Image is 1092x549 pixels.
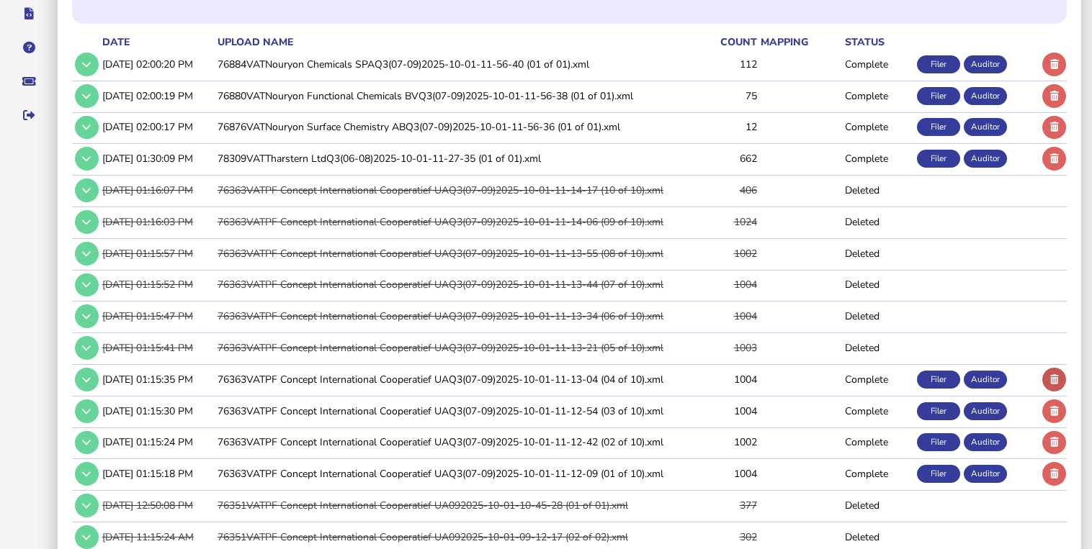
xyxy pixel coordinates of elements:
[842,364,914,394] td: Complete
[691,112,758,142] td: 12
[691,364,758,394] td: 1004
[75,53,99,76] button: Show/hide row detail
[691,50,758,79] td: 112
[99,427,215,457] td: [DATE] 01:15:24 PM
[14,66,44,96] button: Raise a support ticket
[691,459,758,489] td: 1004
[842,238,914,268] td: Deleted
[842,81,914,110] td: Complete
[215,207,691,236] td: 76363VATPF Concept International Cooperatief UAQ3(07-09)2025-10-01-11-14-06 (09 of 10).xml
[75,462,99,486] button: Show/hide row detail
[1042,84,1066,108] button: Delete upload
[842,427,914,457] td: Complete
[75,210,99,234] button: Show/hide row detail
[691,491,758,520] td: 377
[842,207,914,236] td: Deleted
[75,336,99,360] button: Show/hide row detail
[691,207,758,236] td: 1024
[75,525,99,549] button: Show/hide row detail
[842,491,914,520] td: Deleted
[99,35,215,50] th: date
[99,270,215,299] td: [DATE] 01:15:52 PM
[964,150,1007,168] div: Auditor
[99,176,215,205] td: [DATE] 01:16:07 PM
[99,396,215,425] td: [DATE] 01:15:30 PM
[75,494,99,517] button: Show/hide row detail
[1042,399,1066,423] button: Delete upload
[691,238,758,268] td: 1002
[842,176,914,205] td: Deleted
[99,238,215,268] td: [DATE] 01:15:57 PM
[215,333,691,363] td: 76363VATPF Concept International Cooperatief UAQ3(07-09)2025-10-01-11-13-21 (05 of 10).xml
[964,118,1007,136] div: Auditor
[691,333,758,363] td: 1003
[964,433,1007,451] div: Auditor
[215,81,691,110] td: 76880VATNouryon Functional Chemicals BVQ3(07-09)2025-10-01-11-56-38 (01 of 01).xml
[215,144,691,173] td: 78309VATTharstern LtdQ3(06-08)2025-10-01-11-27-35 (01 of 01).xml
[758,35,843,50] th: mapping
[99,50,215,79] td: [DATE] 02:00:20 PM
[215,176,691,205] td: 76363VATPF Concept International Cooperatief UAQ3(07-09)2025-10-01-11-14-17 (10 of 10).xml
[215,396,691,425] td: 76363VATPF Concept International Cooperatief UAQ3(07-09)2025-10-01-11-12-54 (03 of 10).xml
[842,396,914,425] td: Complete
[1042,431,1066,455] button: Delete upload
[215,301,691,331] td: 76363VATPF Concept International Cooperatief UAQ3(07-09)2025-10-01-11-13-34 (06 of 10).xml
[917,55,960,73] div: Filer
[99,491,215,520] td: [DATE] 12:50:08 PM
[99,144,215,173] td: [DATE] 01:30:09 PM
[215,35,691,50] th: upload name
[691,35,758,50] th: count
[691,301,758,331] td: 1004
[75,147,99,171] button: Show/hide row detail
[215,364,691,394] td: 76363VATPF Concept International Cooperatief UAQ3(07-09)2025-10-01-11-13-04 (04 of 10).xml
[691,270,758,299] td: 1004
[842,270,914,299] td: Deleted
[75,178,99,202] button: Show/hide row detail
[99,112,215,142] td: [DATE] 02:00:17 PM
[75,116,99,140] button: Show/hide row detail
[842,35,914,50] th: status
[842,50,914,79] td: Complete
[14,100,44,130] button: Sign out
[842,301,914,331] td: Deleted
[842,459,914,489] td: Complete
[964,402,1007,420] div: Auditor
[75,399,99,423] button: Show/hide row detail
[75,368,99,391] button: Show/hide row detail
[99,364,215,394] td: [DATE] 01:15:35 PM
[964,55,1007,73] div: Auditor
[691,396,758,425] td: 1004
[99,459,215,489] td: [DATE] 01:15:18 PM
[215,112,691,142] td: 76876VATNouryon Surface Chemistry ABQ3(07-09)2025-10-01-11-56-36 (01 of 01).xml
[1042,147,1066,171] button: Delete upload
[842,333,914,363] td: Deleted
[1042,116,1066,140] button: Delete upload
[14,32,44,63] button: Help pages
[215,491,691,520] td: 76351VATPF Concept International Cooperatief UA092025-10-01-10-45-28 (01 of 01).xml
[215,427,691,457] td: 76363VATPF Concept International Cooperatief UAQ3(07-09)2025-10-01-11-12-42 (02 of 10).xml
[691,144,758,173] td: 662
[75,431,99,455] button: Show/hide row detail
[99,301,215,331] td: [DATE] 01:15:47 PM
[75,84,99,108] button: Show/hide row detail
[215,270,691,299] td: 76363VATPF Concept International Cooperatief UAQ3(07-09)2025-10-01-11-13-44 (07 of 10).xml
[75,304,99,328] button: Show/hide row detail
[917,402,960,420] div: Filer
[842,144,914,173] td: Complete
[691,427,758,457] td: 1002
[917,433,960,451] div: Filer
[99,333,215,363] td: [DATE] 01:15:41 PM
[691,81,758,110] td: 75
[691,176,758,205] td: 406
[842,112,914,142] td: Complete
[964,87,1007,105] div: Auditor
[99,81,215,110] td: [DATE] 02:00:19 PM
[917,118,960,136] div: Filer
[215,238,691,268] td: 76363VATPF Concept International Cooperatief UAQ3(07-09)2025-10-01-11-13-55 (08 of 10).xml
[1042,462,1066,486] button: Delete upload
[99,207,215,236] td: [DATE] 01:16:03 PM
[1042,53,1066,76] button: Delete upload
[964,371,1007,389] div: Auditor
[964,465,1007,483] div: Auditor
[917,87,960,105] div: Filer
